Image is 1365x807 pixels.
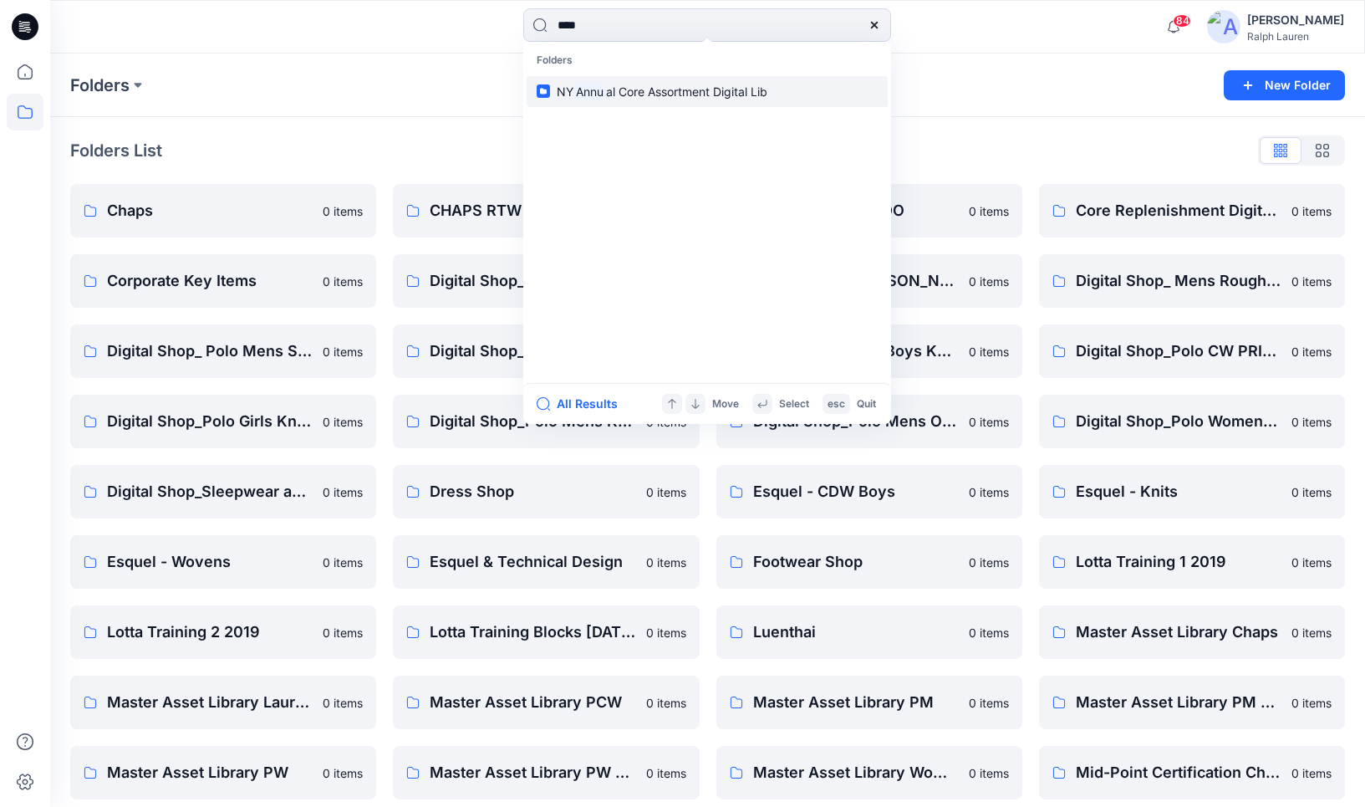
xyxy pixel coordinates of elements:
p: Esquel & Technical Design [430,550,635,574]
a: Lotta Training 1 20190 items [1039,535,1345,589]
p: esc [828,396,845,413]
mark: Annu [573,82,606,101]
p: 0 items [646,624,686,641]
a: Master Asset Library Women's Collection/Luxury0 items [716,746,1022,799]
p: 0 items [969,202,1009,220]
p: 0 items [1291,694,1332,712]
p: Folders List [70,138,162,163]
a: Esquel - Knits0 items [1039,465,1345,518]
p: Quit [857,396,876,413]
a: CHAPS RTW - NON IRONS - HKO0 items [393,184,699,238]
p: Master Asset Library Chaps [1076,621,1281,644]
p: Master Asset Library PM [753,691,959,714]
a: Luenthai0 items [716,605,1022,659]
p: 0 items [969,273,1009,290]
p: Digital Shop_ Mens Roughwear [1076,269,1281,293]
a: Lotta Training Blocks [DATE]0 items [393,605,699,659]
p: 0 items [646,694,686,712]
a: Digital Shop_Polo CW PRINTSHOP0 items [1039,324,1345,378]
p: 0 items [646,554,686,571]
div: Ralph Lauren [1247,30,1344,43]
p: Esquel - CDW Boys [753,480,959,503]
p: Digital Shop_Polo CW PRINTSHOP [1076,340,1281,363]
p: 0 items [323,202,363,220]
p: 0 items [323,554,363,571]
a: Esquel - CDW Boys0 items [716,465,1022,518]
p: Footwear Shop [753,550,959,574]
a: Digital Shop_ Headwear0 items [393,254,699,308]
p: Move [712,396,739,413]
p: Digital Shop_ Headwear [430,269,635,293]
p: 0 items [1291,483,1332,501]
p: CHAPS RTW - NON IRONS - HKO [430,199,635,222]
p: Master Asset Library PW Golf [430,761,635,784]
a: Master Asset Library PW Golf0 items [393,746,699,799]
p: 0 items [969,413,1009,431]
a: Digital Shop_ Polo Mens Shirt0 items [70,324,376,378]
p: 0 items [969,554,1009,571]
a: Master Asset Library PM Golf0 items [1039,676,1345,729]
p: Select [779,396,809,413]
div: [PERSON_NAME] [1247,10,1344,30]
p: 0 items [323,343,363,360]
p: Folders [527,45,888,76]
p: 0 items [1291,202,1332,220]
p: Mid-Point Certification Check-In _FEB [1076,761,1281,784]
a: Corporate Key Items0 items [70,254,376,308]
a: Digital Shop_Polo Babies Knits0 items [393,324,699,378]
button: All Results [537,394,629,414]
p: Master Asset Library PW [107,761,313,784]
a: Footwear Shop0 items [716,535,1022,589]
p: Dress Shop [430,480,635,503]
p: Esquel - Knits [1076,480,1281,503]
p: 0 items [323,624,363,641]
a: Digital Shop_Polo Mens Knits0 items [393,395,699,448]
a: Digital Shop_Polo Girls Knits0 items [70,395,376,448]
a: Lotta Training 2 20190 items [70,605,376,659]
span: al Core Assortment Digital Lib [606,84,767,99]
p: Master Asset Library Women's Collection/Luxury [753,761,959,784]
p: Lotta Training 2 2019 [107,621,313,644]
p: 0 items [1291,554,1332,571]
a: Dress Shop0 items [393,465,699,518]
p: 0 items [1291,624,1332,641]
p: Master Asset Library Lauren [107,691,313,714]
a: Chaps0 items [70,184,376,238]
p: Digital Shop_Polo Womens Knits [1076,410,1281,433]
p: 0 items [969,483,1009,501]
img: avatar [1207,10,1240,43]
p: Lotta Training Blocks [DATE] [430,621,635,644]
p: Digital Shop_Polo Mens Knits [430,410,635,433]
a: Core Replenishment Digital Library0 items [1039,184,1345,238]
p: 0 items [646,764,686,782]
span: 84 [1173,14,1191,28]
p: Master Asset Library PM Golf [1076,691,1281,714]
p: 0 items [1291,413,1332,431]
p: Luenthai [753,621,959,644]
p: 0 items [1291,764,1332,782]
a: Master Asset Library PCW0 items [393,676,699,729]
p: Master Asset Library PCW [430,691,635,714]
a: Master Asset Library PW0 items [70,746,376,799]
p: Core Replenishment Digital Library [1076,199,1281,222]
a: Master Asset Library Chaps0 items [1039,605,1345,659]
p: Chaps [107,199,313,222]
a: Folders [70,74,130,97]
a: Mid-Point Certification Check-In _FEB0 items [1039,746,1345,799]
a: Esquel & Technical Design0 items [393,535,699,589]
p: 0 items [323,694,363,712]
a: Digital Shop_ Mens Roughwear0 items [1039,254,1345,308]
p: Lotta Training 1 2019 [1076,550,1281,574]
p: 0 items [1291,343,1332,360]
a: Master Asset Library Lauren0 items [70,676,376,729]
p: 0 items [969,624,1009,641]
p: 0 items [646,483,686,501]
p: 0 items [323,273,363,290]
a: Master Asset Library PM0 items [716,676,1022,729]
p: 0 items [969,343,1009,360]
button: New Folder [1224,70,1345,100]
p: Digital Shop_Sleepwear and Underwear [107,480,313,503]
p: Esquel - Wovens [107,550,313,574]
p: 0 items [1291,273,1332,290]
